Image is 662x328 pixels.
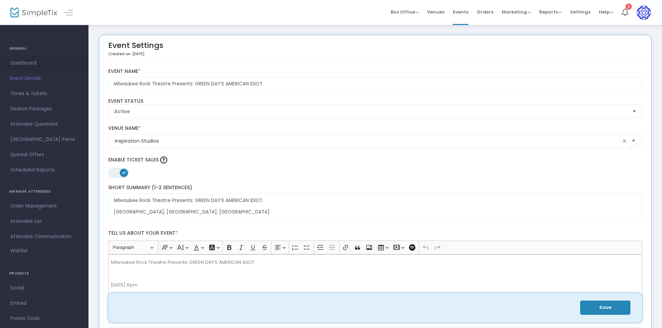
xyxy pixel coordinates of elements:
[10,247,28,254] span: Waitlist
[629,105,639,118] button: Select
[111,281,639,288] p: [DATE] 6pm
[580,301,630,315] button: Save
[453,3,468,21] span: Events
[108,125,643,132] label: Venue Name
[114,108,627,115] span: Active
[10,74,78,83] span: Event Details
[570,3,591,21] span: Settings
[10,284,78,293] span: Social
[626,3,632,10] div: 1
[10,217,78,226] span: Attendee List
[108,155,643,165] label: Enable Ticket Sales
[9,267,79,280] h4: PROMOTE
[105,226,646,241] label: Tell us about your event
[113,243,149,252] span: Paragraph
[111,259,639,266] p: Milwaukee Rock Theatre Presents: GREEN DAY’S AMERICAN IDIOT.
[477,3,493,21] span: Orders
[620,137,629,145] span: clear
[539,9,562,15] span: Reports
[122,171,126,174] span: ON
[10,166,78,175] span: Scheduled Reports
[10,59,78,68] span: Dashboard
[427,3,444,21] span: Venues
[10,314,78,323] span: Promo Code
[9,185,79,199] h4: MANAGE ATTENDEES
[160,157,167,163] img: question-mark
[502,9,531,15] span: Marketing
[108,77,643,91] input: Enter Event Name
[10,232,78,241] span: Attendee Communication
[108,68,643,75] label: Event Name
[10,202,78,211] span: Order Management
[115,137,621,145] input: Select Venue
[108,254,643,324] div: Rich Text Editor, main
[10,299,78,308] span: Embed
[108,51,163,57] p: Created on: [DATE]
[10,150,78,159] span: Special Offers
[108,184,192,191] span: Short Summary (1-2 Sentences)
[110,242,156,253] button: Paragraph
[629,134,638,148] button: Select
[108,39,163,59] div: Event Settings
[10,120,78,129] span: Attendee Questions
[108,241,643,254] div: Editor toolbar
[10,135,78,144] span: [GEOGRAPHIC_DATA] Items
[391,9,419,15] span: Box Office
[9,42,79,56] h4: GENERAL
[108,98,643,104] label: Event Status
[10,89,78,98] span: Times & Tickets
[10,104,78,113] span: Season Packages
[599,9,613,15] span: Help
